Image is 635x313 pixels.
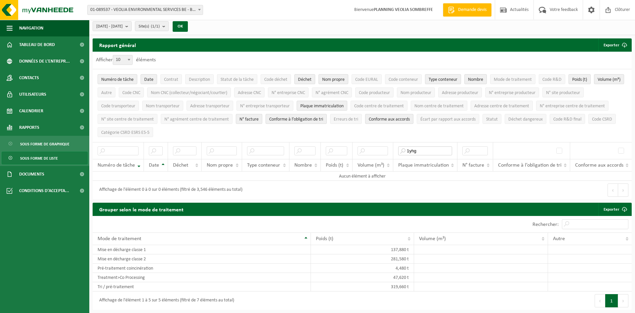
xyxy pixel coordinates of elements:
[101,104,135,109] span: Code transporteur
[151,24,160,28] count: (1/1)
[536,101,609,111] button: N° entreprise centre de traitementN° entreprise centre de traitement: Activate to sort
[93,21,132,31] button: [DATE] - [DATE]
[575,163,623,168] span: Conforme aux accords
[456,7,488,13] span: Demande devis
[429,77,457,82] span: Type conteneur
[443,3,491,17] a: Demande devis
[101,90,112,95] span: Autre
[334,117,358,122] span: Erreurs de tri
[419,236,446,241] span: Volume (m³)
[553,236,565,241] span: Autre
[98,163,135,168] span: Numéro de tâche
[160,74,182,84] button: ContratContrat: Activate to sort
[87,5,203,15] span: 01-089537 - VEOLIA ENVIRONMENTAL SERVICES BE - BEERSE
[96,57,156,63] label: Afficher éléments
[358,163,384,168] span: Volume (m³)
[311,254,414,264] td: 281,580 t
[598,38,631,52] button: Exporter
[354,104,404,109] span: Code centre de traitement
[594,74,624,84] button: Volume (m³)Volume (m³): Activate to sort
[542,77,562,82] span: Code R&D
[474,104,529,109] span: Adresse centre de traitement
[93,245,311,254] td: Mise en décharge classe 1
[505,114,546,124] button: Déchet dangereux : Activate to sort
[98,114,157,124] button: N° site centre de traitementN° site centre de traitement: Activate to sort
[20,138,69,150] span: Sous forme de graphique
[93,203,190,216] h2: Grouper selon le mode de traitement
[146,104,180,109] span: Nom transporteur
[96,22,123,31] span: [DATE] - [DATE]
[147,87,231,97] button: Nom CNC (collecteur/négociant/courtier)Nom CNC (collecteur/négociant/courtier): Activate to sort
[98,101,139,111] button: Code transporteurCode transporteur: Activate to sort
[605,294,618,307] button: 1
[161,114,233,124] button: N° agrément centre de traitementN° agrément centre de traitement: Activate to sort
[498,163,562,168] span: Conforme à l’obligation de tri
[144,77,153,82] span: Date
[355,87,394,97] button: Code producteurCode producteur: Activate to sort
[164,77,178,82] span: Contrat
[93,254,311,264] td: Mise en décharge classe 2
[297,101,347,111] button: Plaque immatriculationPlaque immatriculation: Activate to sort
[485,87,539,97] button: N° entreprise producteurN° entreprise producteur: Activate to sort
[247,163,280,168] span: Type conteneur
[618,183,628,197] button: Next
[239,117,259,122] span: N° facture
[185,74,214,84] button: DescriptionDescription: Activate to sort
[401,90,431,95] span: Nom producteur
[141,74,157,84] button: DateDate: Activate to sort
[266,114,327,124] button: Conforme à l’obligation de tri : Activate to sort
[311,264,414,273] td: 4,480 t
[414,104,464,109] span: Nom centre de traitement
[592,117,612,122] span: Code CSRD
[19,103,43,119] span: Calendrier
[569,74,591,84] button: Poids (t)Poids (t): Activate to sort
[96,295,234,307] div: Affichage de l'élément 1 à 5 sur 5 éléments (filtré de 7 éléments au total)
[316,236,333,241] span: Poids (t)
[398,163,449,168] span: Plaque immatriculation
[207,163,233,168] span: Nom propre
[217,74,257,84] button: Statut de la tâcheStatut de la tâche: Activate to sort
[113,55,133,65] span: 10
[272,90,305,95] span: N° entreprise CNC
[294,74,315,84] button: DéchetDéchet: Activate to sort
[190,104,230,109] span: Adresse transporteur
[397,87,435,97] button: Nom producteurNom producteur: Activate to sort
[2,137,88,150] a: Sous forme de graphique
[268,87,309,97] button: N° entreprise CNCN° entreprise CNC: Activate to sort
[369,117,410,122] span: Conforme aux accords
[139,22,160,31] span: Site(s)
[93,38,143,52] h2: Rapport général
[269,117,323,122] span: Conforme à l’obligation de tri
[173,163,188,168] span: Déchet
[462,163,484,168] span: N° facture
[234,87,265,97] button: Adresse CNCAdresse CNC: Activate to sort
[330,114,362,124] button: Erreurs de triErreurs de tri: Activate to sort
[420,117,476,122] span: Écart par rapport aux accords
[164,117,229,122] span: N° agrément centre de traitement
[298,77,312,82] span: Déchet
[19,183,69,199] span: Conditions d'accepta...
[532,222,559,227] label: Rechercher:
[135,21,169,31] button: Site(s)(1/1)
[442,90,478,95] span: Adresse producteur
[173,21,188,32] button: OK
[236,101,293,111] button: N° entreprise transporteurN° entreprise transporteur: Activate to sort
[359,90,390,95] span: Code producteur
[365,114,413,124] button: Conforme aux accords : Activate to sort
[417,114,479,124] button: Écart par rapport aux accordsÉcart par rapport aux accords: Activate to sort
[542,87,584,97] button: N° site producteurN° site producteur : Activate to sort
[486,117,498,122] span: Statut
[355,77,378,82] span: Code EURAL
[96,184,242,196] div: Affichage de l'élément 0 à 0 sur 0 éléments (filtré de 3,546 éléments au total)
[93,273,311,282] td: Treatment>Co Processing
[101,77,134,82] span: Numéro de tâche
[101,130,149,135] span: Catégorie CSRD ESRS E5-5
[264,77,287,82] span: Code déchet
[598,203,631,216] a: Exporter
[553,117,581,122] span: Code R&D final
[539,74,565,84] button: Code R&DCode R&amp;D: Activate to sort
[19,166,44,183] span: Documents
[322,77,345,82] span: Nom propre
[93,172,632,181] td: Aucun élément à afficher
[311,273,414,282] td: 47,620 t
